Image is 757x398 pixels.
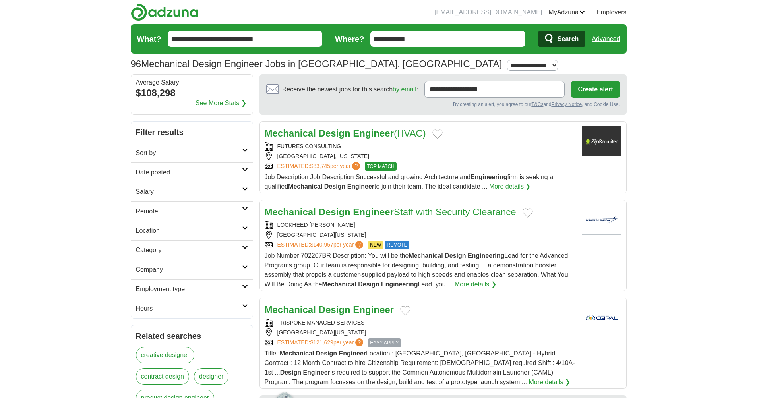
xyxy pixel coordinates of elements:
[282,85,418,94] span: Receive the newest jobs for this search :
[266,101,620,108] div: By creating an alert, you agree to our and , and Cookie Use.
[365,162,396,171] span: TOP MATCH
[131,201,253,221] a: Remote
[288,183,322,190] strong: Mechanical
[265,328,575,337] div: [GEOGRAPHIC_DATA][US_STATE]
[368,338,401,347] span: EASY APPLY
[531,102,543,107] a: T&Cs
[131,221,253,240] a: Location
[280,350,314,357] strong: Mechanical
[131,182,253,201] a: Salary
[265,128,316,139] strong: Mechanical
[596,8,627,17] a: Employers
[136,245,242,255] h2: Category
[381,281,418,288] strong: Engineering
[136,265,242,274] h2: Company
[265,231,575,239] div: [GEOGRAPHIC_DATA][US_STATE]
[523,208,533,218] button: Add to favorite jobs
[455,280,496,289] a: More details ❯
[131,162,253,182] a: Date posted
[265,252,568,288] span: Job Number 702207BR Description: You will be the Lead for the Advanced Programs group. Our team i...
[548,8,585,17] a: MyAdzuna
[355,338,363,346] span: ?
[265,207,316,217] strong: Mechanical
[319,304,350,315] strong: Design
[196,99,246,108] a: See More Stats ❯
[324,183,345,190] strong: Design
[355,241,363,249] span: ?
[538,31,585,47] button: Search
[277,162,362,171] a: ESTIMATED:$83,745per year?
[136,284,242,294] h2: Employment type
[280,369,301,376] strong: Design
[136,79,248,86] div: Average Salary
[131,3,198,21] img: Adzuna logo
[131,57,141,71] span: 96
[265,319,575,327] div: TRISPOKE MANAGED SERVICES
[319,128,350,139] strong: Design
[310,163,330,169] span: $83,745
[131,122,253,143] h2: Filter results
[316,350,337,357] strong: Design
[353,304,394,315] strong: Engineer
[529,377,570,387] a: More details ❯
[136,86,248,100] div: $108,298
[353,128,394,139] strong: Engineer
[432,129,443,139] button: Add to favorite jobs
[265,207,516,217] a: Mechanical Design EngineerStaff with Security Clearance
[445,252,466,259] strong: Design
[582,303,621,332] img: Company logo
[131,143,253,162] a: Sort by
[470,174,507,180] strong: Engineering
[434,8,542,17] li: [EMAIL_ADDRESS][DOMAIN_NAME]
[303,369,330,376] strong: Engineer
[131,260,253,279] a: Company
[352,162,360,170] span: ?
[136,304,242,313] h2: Hours
[136,207,242,216] h2: Remote
[558,31,579,47] span: Search
[339,350,366,357] strong: Engineer
[136,148,242,158] h2: Sort by
[265,152,575,160] div: [GEOGRAPHIC_DATA], [US_STATE]
[131,299,253,318] a: Hours
[131,279,253,299] a: Employment type
[592,31,620,47] a: Advanced
[358,281,379,288] strong: Design
[265,174,554,190] span: Job Description Job Description Successful and growing Architecture and firm is seeking a qualifi...
[582,205,621,235] img: Lockheed Martin logo
[322,281,356,288] strong: Mechanical
[310,242,333,248] span: $140,957
[131,240,253,260] a: Category
[347,183,374,190] strong: Engineer
[385,241,409,249] span: REMOTE
[265,304,394,315] a: Mechanical Design Engineer
[265,142,575,151] div: FUTURES CONSULTING
[265,128,426,139] a: Mechanical Design Engineer(HVAC)
[265,304,316,315] strong: Mechanical
[136,226,242,236] h2: Location
[277,222,355,228] a: LOCKHEED [PERSON_NAME]
[136,168,242,177] h2: Date posted
[137,33,161,45] label: What?
[265,350,575,385] span: Title : Location : [GEOGRAPHIC_DATA], [GEOGRAPHIC_DATA] - Hybrid Contract : 12 Month Contract to ...
[551,102,582,107] a: Privacy Notice
[319,207,350,217] strong: Design
[468,252,504,259] strong: Engineering
[277,338,365,347] a: ESTIMATED:$121,629per year?
[335,33,364,45] label: Where?
[310,339,333,346] span: $121,629
[489,182,531,191] a: More details ❯
[400,306,410,315] button: Add to favorite jobs
[277,241,365,249] a: ESTIMATED:$140,957per year?
[368,241,383,249] span: NEW
[393,86,416,93] a: by email
[409,252,443,259] strong: Mechanical
[136,187,242,197] h2: Salary
[353,207,394,217] strong: Engineer
[136,330,248,342] h2: Related searches
[131,58,502,69] h1: Mechanical Design Engineer Jobs in [GEOGRAPHIC_DATA], [GEOGRAPHIC_DATA]
[571,81,620,98] button: Create alert
[136,368,190,385] a: contract design
[136,347,195,363] a: creative designer
[582,126,621,156] img: Company logo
